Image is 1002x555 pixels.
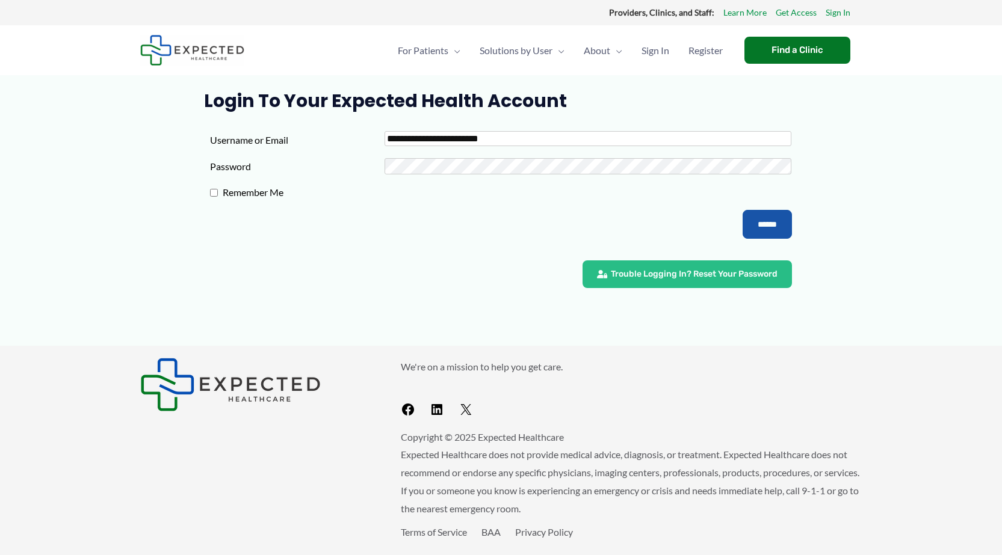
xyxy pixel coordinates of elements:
p: We're on a mission to help you get care. [401,358,862,376]
a: Get Access [776,5,817,20]
aside: Footer Widget 1 [140,358,371,411]
span: Register [688,29,723,72]
label: Password [210,158,385,176]
span: Sign In [642,29,669,72]
aside: Footer Widget 2 [401,358,862,422]
a: Find a Clinic [744,37,850,64]
a: For PatientsMenu Toggle [388,29,470,72]
a: Privacy Policy [515,526,573,538]
a: Solutions by UserMenu Toggle [470,29,574,72]
span: Expected Healthcare does not provide medical advice, diagnosis, or treatment. Expected Healthcare... [401,449,859,514]
img: Expected Healthcare Logo - side, dark font, small [140,35,244,66]
a: Sign In [826,5,850,20]
span: Solutions by User [480,29,552,72]
a: Trouble Logging In? Reset Your Password [583,260,792,288]
span: Copyright © 2025 Expected Healthcare [401,431,564,443]
nav: Primary Site Navigation [388,29,732,72]
a: Terms of Service [401,526,467,538]
span: For Patients [398,29,448,72]
a: Register [679,29,732,72]
a: AboutMenu Toggle [574,29,632,72]
span: Menu Toggle [552,29,564,72]
span: Menu Toggle [610,29,622,72]
label: Remember Me [218,183,392,201]
span: About [584,29,610,72]
h1: Login to Your Expected Health Account [204,90,798,112]
strong: Providers, Clinics, and Staff: [609,7,714,17]
a: Sign In [632,29,679,72]
a: Learn More [723,5,767,20]
span: Trouble Logging In? Reset Your Password [611,270,778,278]
img: Expected Healthcare Logo - side, dark font, small [140,358,321,411]
a: BAA [481,526,501,538]
label: Username or Email [210,131,385,149]
span: Menu Toggle [448,29,460,72]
